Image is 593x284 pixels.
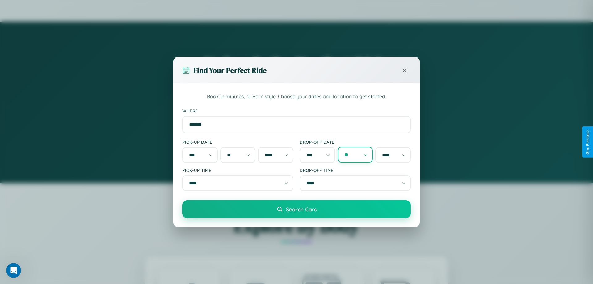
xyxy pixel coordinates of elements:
span: Search Cars [286,206,317,213]
p: Book in minutes, drive in style. Choose your dates and location to get started. [182,93,411,101]
label: Drop-off Time [300,167,411,173]
button: Search Cars [182,200,411,218]
label: Pick-up Time [182,167,293,173]
label: Drop-off Date [300,139,411,145]
h3: Find Your Perfect Ride [193,65,267,75]
label: Where [182,108,411,113]
label: Pick-up Date [182,139,293,145]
